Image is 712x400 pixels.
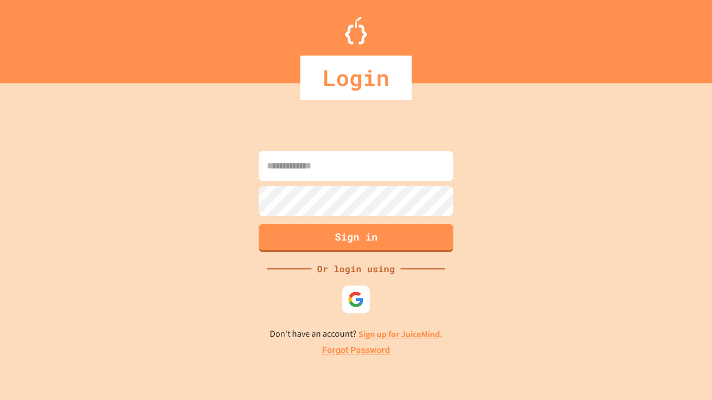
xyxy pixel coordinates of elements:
[345,17,367,44] img: Logo.svg
[270,327,443,341] p: Don't have an account?
[348,291,364,308] img: google-icon.svg
[259,224,453,252] button: Sign in
[358,328,443,340] a: Sign up for JuiceMind.
[620,307,701,354] iframe: chat widget
[322,344,390,357] a: Forgot Password
[665,356,701,389] iframe: chat widget
[300,56,412,100] div: Login
[311,262,400,276] div: Or login using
